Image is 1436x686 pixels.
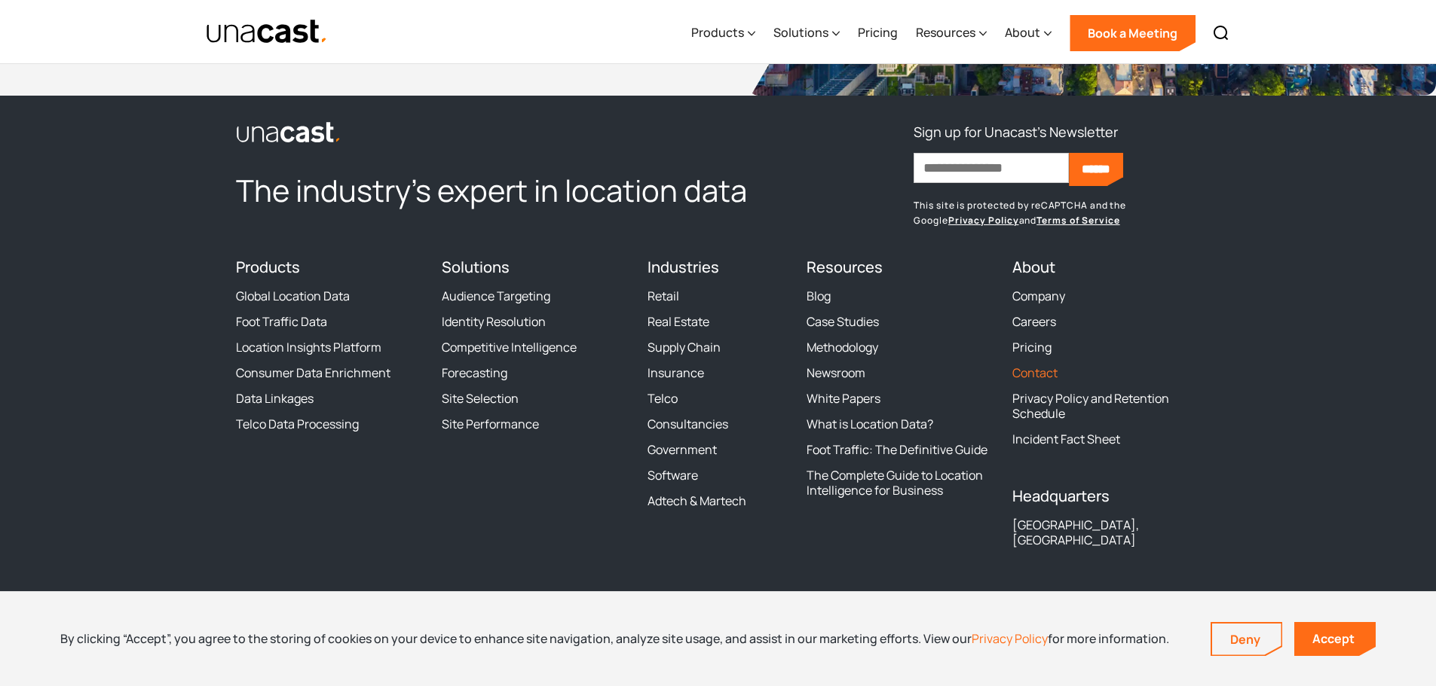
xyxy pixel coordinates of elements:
[648,493,746,508] a: Adtech & Martech
[1012,487,1200,505] h4: Headquarters
[1005,23,1040,41] div: About
[972,630,1048,647] a: Privacy Policy
[858,2,898,64] a: Pricing
[807,365,865,380] a: Newsroom
[1012,340,1052,355] a: Pricing
[1012,391,1200,421] a: Privacy Policy and Retention Schedule
[648,314,709,329] a: Real Estate
[236,365,390,380] a: Consumer Data Enrichment
[236,171,788,210] h2: The industry’s expert in location data
[290,588,317,615] a: LinkedIn
[263,588,290,615] a: Facebook
[648,340,721,355] a: Supply Chain
[236,391,314,406] a: Data Linkages
[916,2,987,64] div: Resources
[236,340,381,355] a: Location Insights Platform
[206,19,329,45] a: home
[1012,365,1058,380] a: Contact
[206,19,329,45] img: Unacast text logo
[648,416,728,431] a: Consultancies
[236,588,263,615] a: Twitter / X
[648,288,679,303] a: Retail
[807,468,994,498] a: The Complete Guide to Location Intelligence for Business
[442,340,577,355] a: Competitive Intelligence
[691,23,744,41] div: Products
[807,258,994,276] h4: Resources
[1212,24,1230,42] img: Search icon
[236,120,788,144] a: link to the homepage
[236,257,300,277] a: Products
[236,416,359,431] a: Telco Data Processing
[1012,517,1200,547] div: [GEOGRAPHIC_DATA], [GEOGRAPHIC_DATA]
[442,416,539,431] a: Site Performance
[691,2,755,64] div: Products
[914,198,1200,228] p: This site is protected by reCAPTCHA and the Google and
[60,630,1169,647] div: By clicking “Accept”, you agree to the storing of cookies on your device to enhance site navigati...
[1212,623,1281,655] a: Deny
[1070,15,1196,51] a: Book a Meeting
[236,121,341,144] img: Unacast logo
[648,258,788,276] h4: Industries
[236,288,350,303] a: Global Location Data
[1294,622,1376,656] a: Accept
[1012,258,1200,276] h4: About
[236,314,327,329] a: Foot Traffic Data
[442,365,507,380] a: Forecasting
[807,391,880,406] a: White Papers
[948,214,1019,227] a: Privacy Policy
[648,468,698,483] a: Software
[442,257,510,277] a: Solutions
[1005,2,1052,64] div: About
[442,391,519,406] a: Site Selection
[648,365,704,380] a: Insurance
[914,120,1118,144] h3: Sign up for Unacast's Newsletter
[1012,431,1120,447] a: Incident Fact Sheet
[807,416,933,431] a: What is Location Data?
[916,23,975,41] div: Resources
[442,314,546,329] a: Identity Resolution
[648,391,678,406] a: Telco
[807,442,987,457] a: Foot Traffic: The Definitive Guide
[807,288,831,303] a: Blog
[648,442,717,457] a: Government
[1036,214,1119,227] a: Terms of Service
[442,288,550,303] a: Audience Targeting
[1012,314,1056,329] a: Careers
[807,340,878,355] a: Methodology
[1012,288,1065,303] a: Company
[773,2,840,64] div: Solutions
[773,23,828,41] div: Solutions
[807,314,879,329] a: Case Studies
